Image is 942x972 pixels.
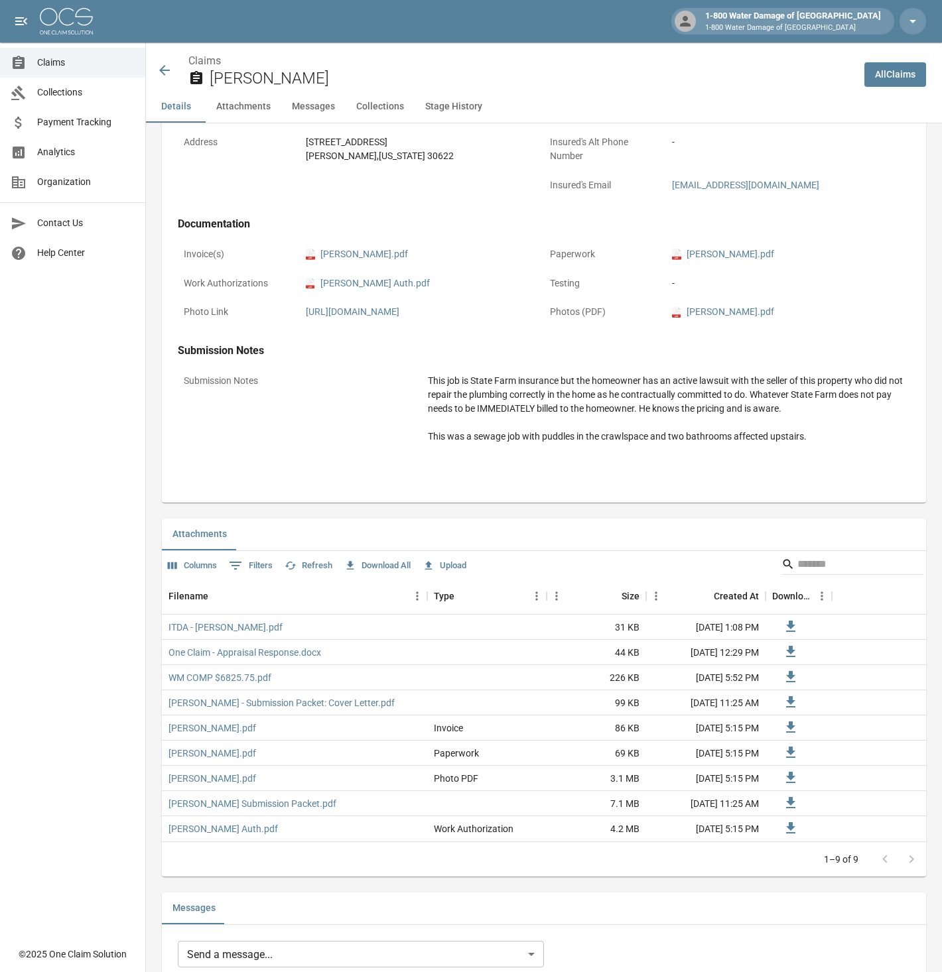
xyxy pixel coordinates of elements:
a: pdf[PERSON_NAME].pdf [306,247,408,261]
div: [DATE] 5:15 PM [646,741,766,766]
button: Select columns [165,556,220,576]
a: ITDA - [PERSON_NAME].pdf [168,621,283,634]
div: - [672,135,904,149]
a: [PERSON_NAME].pdf [168,772,256,785]
a: AllClaims [864,62,926,87]
p: Submission Notes [178,368,422,394]
button: Stage History [415,91,493,123]
h2: [PERSON_NAME] [210,69,854,88]
div: [DATE] 5:15 PM [646,715,766,741]
div: [DATE] 12:29 PM [646,640,766,665]
div: Photo PDF [434,772,478,785]
div: Paperwork [434,747,479,760]
button: Menu [812,586,832,606]
button: Attachments [206,91,281,123]
div: Filename [168,577,208,615]
a: pdf[PERSON_NAME] Auth.pdf [306,276,430,290]
div: Work Authorization [434,822,513,835]
button: open drawer [8,8,34,34]
span: Claims [37,56,135,70]
a: Claims [188,54,221,67]
div: Download [766,577,832,615]
div: [DATE] 1:08 PM [646,615,766,640]
div: [DATE] 5:15 PM [646,816,766,841]
div: 44 KB [547,640,646,665]
button: Show filters [226,555,276,576]
p: Photo Link [178,299,300,325]
button: Menu [527,586,547,606]
p: 1–9 of 9 [824,853,858,866]
p: Testing [544,271,666,296]
button: Collections [346,91,415,123]
a: One Claim - Appraisal Response.docx [168,646,321,659]
a: [PERSON_NAME] Auth.pdf [168,822,278,835]
p: 1-800 Water Damage of [GEOGRAPHIC_DATA] [705,23,881,34]
a: pdf[PERSON_NAME].pdf [672,247,774,261]
div: Type [427,577,547,615]
a: [EMAIL_ADDRESS][DOMAIN_NAME] [672,180,819,190]
div: [STREET_ADDRESS] [306,135,538,149]
button: Menu [646,586,666,606]
span: Collections [37,86,135,99]
div: [DATE] 11:25 AM [646,690,766,715]
div: anchor tabs [146,91,942,123]
button: Messages [162,892,226,924]
p: Paperwork [544,241,666,267]
div: Created At [646,577,766,615]
button: Upload [419,556,470,576]
button: Details [146,91,206,123]
img: ocs-logo-white-transparent.png [40,8,93,34]
h4: Submission Notes [178,344,910,357]
a: [PERSON_NAME] Submission Packet.pdf [168,797,336,810]
a: [PERSON_NAME] - Submission Packet: Cover Letter.pdf [168,696,395,709]
div: Download [772,577,812,615]
div: 1-800 Water Damage of [GEOGRAPHIC_DATA] [700,9,886,33]
div: Size [622,577,639,615]
div: Type [434,577,454,615]
div: Filename [162,577,427,615]
p: Insured's Email [544,172,666,198]
a: WM COMP $6825.75.pdf [168,671,271,684]
div: 7.1 MB [547,791,646,816]
div: 86 KB [547,715,646,741]
button: Messages [281,91,346,123]
div: 4.2 MB [547,816,646,841]
span: Organization [37,175,135,189]
div: 31 KB [547,615,646,640]
p: Insured's Alt Phone Number [544,129,666,169]
div: 3.1 MB [547,766,646,791]
button: Refresh [281,556,336,576]
div: 226 KB [547,665,646,690]
span: Help Center [37,246,135,260]
button: Download All [341,556,414,576]
a: [PERSON_NAME].pdf [168,747,256,760]
div: 99 KB [547,690,646,715]
div: related-list tabs [162,518,926,550]
div: © 2025 One Claim Solution [19,947,127,961]
span: Contact Us [37,216,135,230]
div: Size [547,577,646,615]
span: Analytics [37,145,135,159]
span: Payment Tracking [37,115,135,129]
a: [PERSON_NAME].pdf [168,721,256,735]
div: Send a message... [178,941,544,967]
div: Search [781,554,923,577]
p: Photos (PDF) [544,299,666,325]
p: Invoice(s) [178,241,300,267]
div: Invoice [434,721,463,735]
button: Menu [407,586,427,606]
a: [URL][DOMAIN_NAME] [306,306,399,317]
nav: breadcrumb [188,53,854,69]
p: Work Authorizations [178,271,300,296]
div: [DATE] 5:15 PM [646,766,766,791]
p: Address [178,129,300,155]
div: related-list tabs [162,892,926,924]
div: 69 KB [547,741,646,766]
div: This job is State Farm insurance but the homeowner has an active lawsuit with the seller of this ... [428,374,904,444]
div: [DATE] 5:52 PM [646,665,766,690]
div: [DATE] 11:25 AM [646,791,766,816]
div: Created At [714,577,759,615]
div: [PERSON_NAME] , [US_STATE] 30622 [306,149,538,163]
div: - [672,276,904,290]
button: Menu [547,586,567,606]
